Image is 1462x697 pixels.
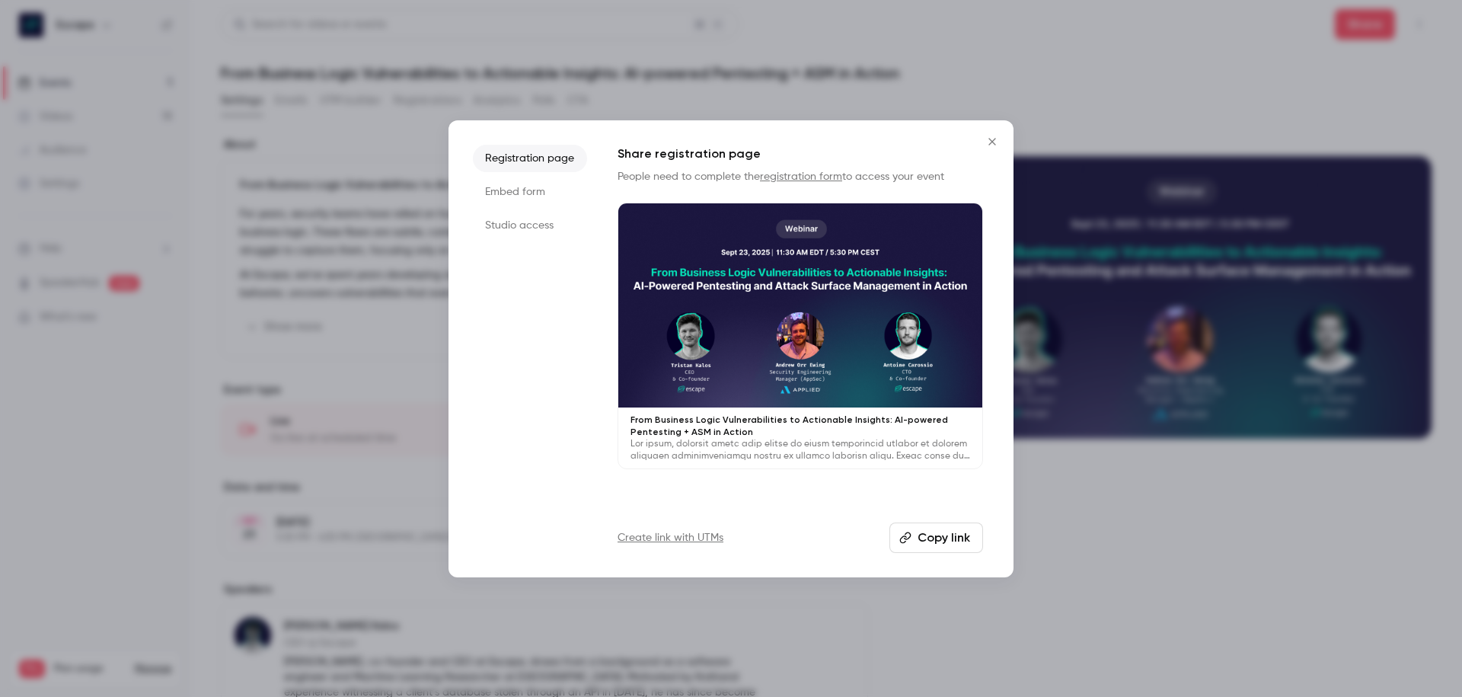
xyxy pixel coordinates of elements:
[473,178,587,206] li: Embed form
[630,438,970,462] p: Lor ipsum, dolorsit ametc adip elitse do eiusm temporincid utlabor et dolorem aliquaen adminimven...
[618,169,983,184] p: People need to complete the to access your event
[630,414,970,438] p: From Business Logic Vulnerabilities to Actionable Insights: AI-powered Pentesting + ASM in Action
[618,145,983,163] h1: Share registration page
[977,126,1007,157] button: Close
[760,171,842,182] a: registration form
[473,212,587,239] li: Studio access
[618,530,723,545] a: Create link with UTMs
[473,145,587,172] li: Registration page
[889,523,983,553] button: Copy link
[618,203,983,470] a: From Business Logic Vulnerabilities to Actionable Insights: AI-powered Pentesting + ASM in Action...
